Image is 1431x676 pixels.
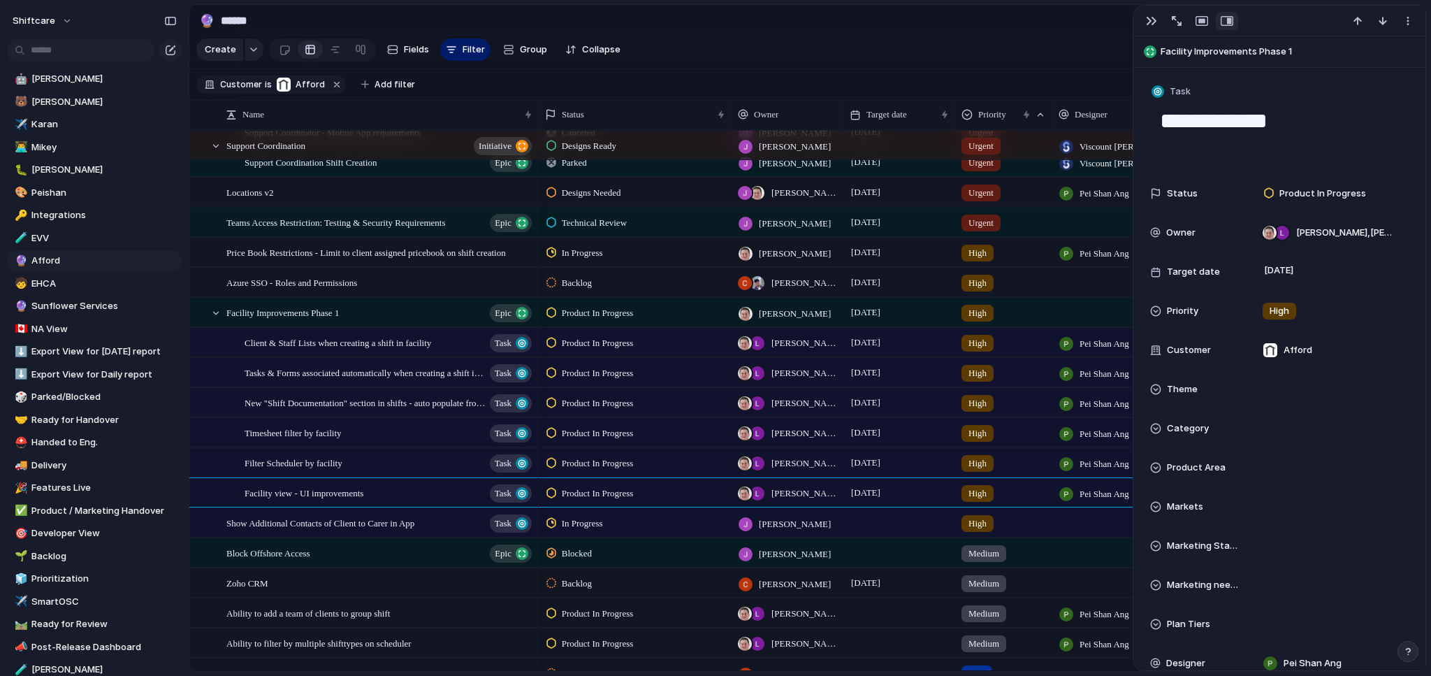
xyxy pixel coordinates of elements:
[13,436,27,450] button: ⛑️
[13,208,27,222] button: 🔑
[13,254,27,268] button: 🔮
[759,307,831,321] span: [PERSON_NAME]
[848,274,884,291] span: [DATE]
[7,637,182,658] a: 📣Post-Release Dashboard
[31,640,177,654] span: Post-Release Dashboard
[1270,304,1289,318] span: High
[31,231,177,245] span: EVV
[7,159,182,180] a: 🐛[PERSON_NAME]
[771,366,837,380] span: [PERSON_NAME] , [PERSON_NAME]
[7,546,182,567] a: 🌱Backlog
[1167,461,1226,475] span: Product Area
[31,322,177,336] span: NA View
[7,182,182,203] div: 🎨Peishan
[7,296,182,317] div: 🔮Sunflower Services
[1161,45,1419,59] span: Facility Improvements Phase 1
[495,333,511,353] span: Task
[15,639,24,655] div: 📣
[13,14,55,28] span: shiftcare
[562,426,634,440] span: Product In Progress
[7,568,182,589] a: 🧊Prioritization
[245,394,486,410] span: New "Shift Documentation" section in shifts - auto populate from facility
[7,341,182,362] a: ⬇️Export View for [DATE] report
[562,607,634,621] span: Product In Progress
[759,547,831,561] span: [PERSON_NAME]
[226,184,274,200] span: Locations v2
[7,455,182,476] div: 🚚Delivery
[1075,108,1107,122] span: Designer
[463,43,485,57] span: Filter
[15,548,24,564] div: 🌱
[495,213,511,233] span: Epic
[968,139,994,153] span: Urgent
[226,244,506,260] span: Price Book Restrictions - Limit to client assigned pricebook on shift creation
[495,153,511,173] span: Epic
[31,345,177,359] span: Export View for [DATE] report
[273,77,328,92] button: Afford
[1284,343,1312,357] span: Afford
[1149,82,1195,102] button: Task
[771,426,837,440] span: [PERSON_NAME] , [PERSON_NAME]
[1080,140,1158,154] span: Viscount [PERSON_NAME]
[15,344,24,360] div: ⬇️
[968,487,987,501] span: High
[848,334,884,351] span: [DATE]
[226,304,339,320] span: Facility Improvements Phase 1
[7,591,182,612] a: ✈️SmartOSC
[562,396,634,410] span: Product In Progress
[245,424,342,440] span: Timesheet filter by facility
[495,303,511,323] span: Epic
[848,364,884,381] span: [DATE]
[31,526,177,540] span: Developer View
[7,410,182,431] a: 🤝Ready for Handover
[15,457,24,473] div: 🚚
[759,577,831,591] span: [PERSON_NAME]
[226,274,357,290] span: Azure SSO - Roles and Permissions
[13,277,27,291] button: 🧒
[562,456,634,470] span: Product In Progress
[7,432,182,453] div: ⛑️Handed to Eng.
[15,594,24,610] div: ✈️
[404,43,429,57] span: Fields
[1296,226,1397,240] span: [PERSON_NAME] , [PERSON_NAME]
[382,38,435,61] button: Fields
[7,387,182,408] div: 🎲Parked/Blocked
[7,69,182,89] a: 🤖[PERSON_NAME]
[848,454,884,471] span: [DATE]
[1167,382,1198,396] span: Theme
[6,10,80,32] button: shiftcare
[15,94,24,110] div: 🐻
[7,250,182,271] a: 🔮Afford
[495,514,511,533] span: Task
[15,503,24,519] div: ✅
[479,136,511,156] span: initiative
[13,390,27,404] button: 🎲
[15,185,24,201] div: 🎨
[31,117,177,131] span: Karan
[15,435,24,451] div: ⛑️
[242,108,264,122] span: Name
[968,396,987,410] span: High
[754,108,778,122] span: Owner
[848,154,884,171] span: [DATE]
[848,304,884,321] span: [DATE]
[7,523,182,544] a: 🎯Developer View
[13,549,27,563] button: 🌱
[31,549,177,563] span: Backlog
[31,299,177,313] span: Sunflower Services
[7,614,182,635] div: 🛤️Ready for Review
[7,92,182,113] div: 🐻[PERSON_NAME]
[1080,457,1129,471] span: Pei Shan Ang
[968,216,994,230] span: Urgent
[31,95,177,109] span: [PERSON_NAME]
[7,273,182,294] div: 🧒EHCA
[13,50,27,64] button: 🍎
[31,163,177,177] span: [PERSON_NAME]
[31,481,177,495] span: Features Live
[1167,422,1209,436] span: Category
[13,504,27,518] button: ✅
[13,117,27,131] button: ✈️
[31,572,177,586] span: Prioritization
[495,394,511,413] span: Task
